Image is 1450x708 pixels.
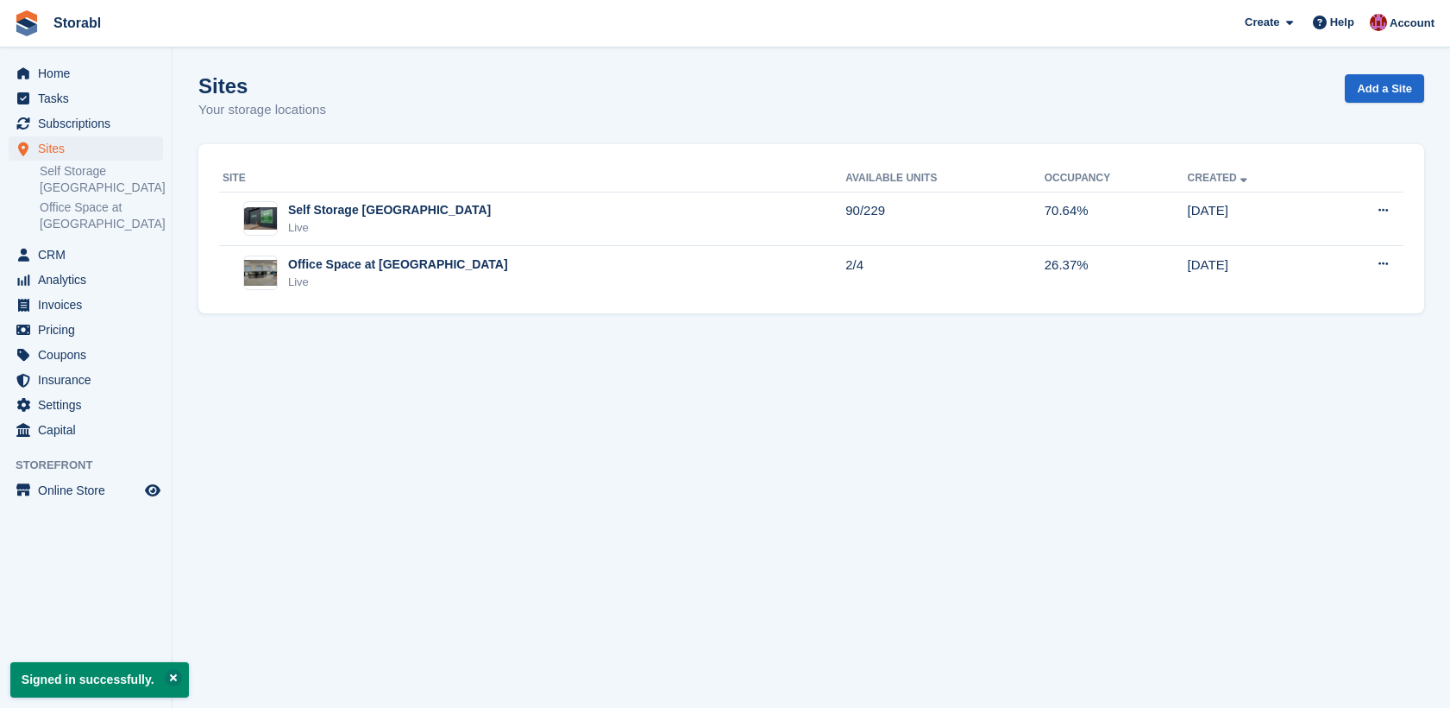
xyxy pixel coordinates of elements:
[1188,192,1325,246] td: [DATE]
[38,368,141,392] span: Insurance
[38,243,141,267] span: CRM
[47,9,108,37] a: Storabl
[10,662,189,698] p: Signed in successfully.
[38,111,141,136] span: Subscriptions
[1390,15,1434,32] span: Account
[9,243,163,267] a: menu
[198,74,326,98] h1: Sites
[38,268,141,292] span: Analytics
[40,163,163,196] a: Self Storage [GEOGRAPHIC_DATA]
[9,111,163,136] a: menu
[38,61,141,85] span: Home
[244,260,277,285] img: Image of Office Space at Scunthorpe site
[16,457,172,474] span: Storefront
[9,136,163,161] a: menu
[9,343,163,367] a: menu
[9,368,163,392] a: menu
[1045,165,1188,193] th: Occupancy
[1188,172,1251,184] a: Created
[38,343,141,367] span: Coupons
[38,86,141,111] span: Tasks
[40,199,163,232] a: Office Space at [GEOGRAPHIC_DATA]
[288,219,491,237] div: Live
[1045,192,1188,246] td: 70.64%
[38,478,141,503] span: Online Store
[244,207,277,230] img: Image of Self Storage Scunthorpe site
[288,201,491,219] div: Self Storage [GEOGRAPHIC_DATA]
[1045,246,1188,300] td: 26.37%
[845,246,1045,300] td: 2/4
[9,478,163,503] a: menu
[1345,74,1424,103] a: Add a Site
[288,274,508,291] div: Live
[38,136,141,161] span: Sites
[1370,14,1387,31] img: Eve Williams
[9,393,163,417] a: menu
[142,480,163,501] a: Preview store
[38,318,141,342] span: Pricing
[198,100,326,120] p: Your storage locations
[1188,246,1325,300] td: [DATE]
[9,318,163,342] a: menu
[14,10,40,36] img: stora-icon-8386f47178a22dfd0bd8f6a31ec36ba5ce8667c1dd55bd0f319d3a0aa187defe.svg
[38,293,141,317] span: Invoices
[219,165,845,193] th: Site
[288,256,508,274] div: Office Space at [GEOGRAPHIC_DATA]
[845,192,1045,246] td: 90/229
[9,293,163,317] a: menu
[845,165,1045,193] th: Available Units
[9,268,163,292] a: menu
[38,393,141,417] span: Settings
[9,61,163,85] a: menu
[1330,14,1354,31] span: Help
[9,86,163,111] a: menu
[1245,14,1279,31] span: Create
[38,418,141,442] span: Capital
[9,418,163,442] a: menu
